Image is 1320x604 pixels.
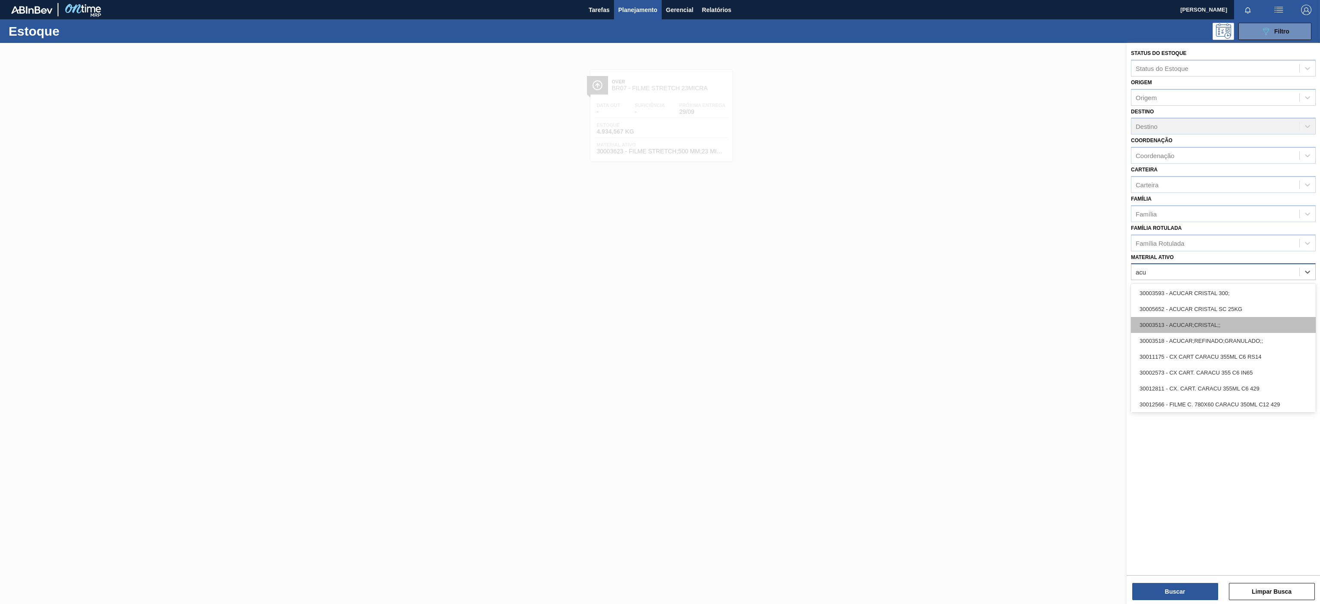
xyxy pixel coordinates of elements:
[1131,381,1316,397] div: 30012811 - CX. CART. CARACU 355ML C6 429
[666,5,694,15] span: Gerencial
[11,6,52,14] img: TNhmsLtSVTkK8tSr43FrP2fwEKptu5GPRR3wAAAABJRU5ErkJggg==
[1136,152,1174,159] div: Coordenação
[1238,23,1311,40] button: Filtro
[1131,333,1316,349] div: 30003518 - ACUCAR;REFINADO;GRANULADO;;
[1131,254,1174,260] label: Material ativo
[1131,317,1316,333] div: 30003513 - ACUCAR;CRISTAL;;
[1131,301,1316,317] div: 30005652 - ACUCAR CRISTAL SC 25KG
[1136,64,1189,72] div: Status do Estoque
[1234,4,1262,16] button: Notificações
[1131,137,1173,143] label: Coordenação
[1136,94,1157,101] div: Origem
[1274,5,1284,15] img: userActions
[1274,28,1289,35] span: Filtro
[702,5,731,15] span: Relatórios
[1131,225,1182,231] label: Família Rotulada
[1136,239,1184,247] div: Família Rotulada
[1131,79,1152,85] label: Origem
[1136,181,1158,188] div: Carteira
[1131,167,1158,173] label: Carteira
[1131,397,1316,412] div: 30012566 - FILME C. 780X60 CARACU 350ML C12 429
[1301,5,1311,15] img: Logout
[1131,365,1316,381] div: 30002573 - CX CART. CARACU 355 C6 IN65
[1131,349,1316,365] div: 30011175 - CX CART CARACU 355ML C6 RS14
[9,26,145,36] h1: Estoque
[1131,196,1152,202] label: Família
[1213,23,1234,40] div: Pogramando: nenhum usuário selecionado
[618,5,657,15] span: Planejamento
[1131,285,1316,301] div: 30003593 - ACUCAR CRISTAL 300;
[1131,109,1154,115] label: Destino
[1136,210,1157,217] div: Família
[589,5,610,15] span: Tarefas
[1131,50,1186,56] label: Status do Estoque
